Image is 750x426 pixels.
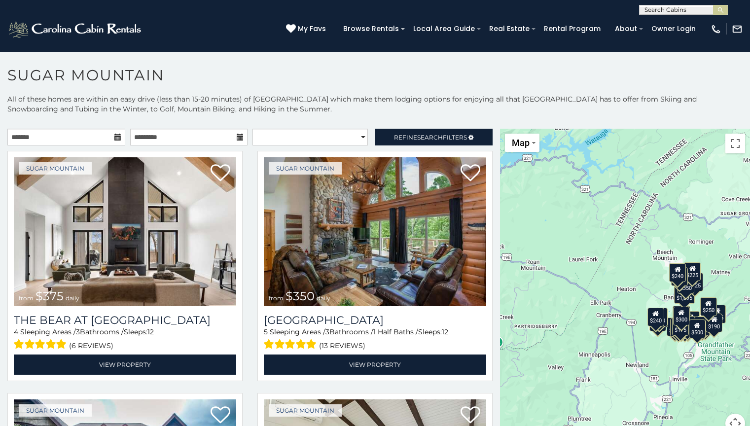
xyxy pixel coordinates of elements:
[76,327,80,336] span: 3
[512,138,530,148] span: Map
[325,327,329,336] span: 3
[338,21,404,36] a: Browse Rentals
[286,24,328,35] a: My Favs
[264,314,486,327] h3: Grouse Moor Lodge
[14,327,236,352] div: Sleeping Areas / Bathrooms / Sleeps:
[669,263,686,282] div: $240
[693,317,710,335] div: $195
[14,157,236,306] a: The Bear At Sugar Mountain from $375 daily
[442,327,448,336] span: 12
[671,267,687,286] div: $170
[408,21,480,36] a: Local Area Guide
[484,21,535,36] a: Real Estate
[732,24,743,35] img: mail-regular-white.png
[673,306,690,324] div: $265
[647,308,664,326] div: $240
[682,311,699,330] div: $200
[14,157,236,306] img: The Bear At Sugar Mountain
[706,314,722,332] div: $190
[725,134,745,153] button: Toggle fullscreen view
[264,314,486,327] a: [GEOGRAPHIC_DATA]
[394,134,467,141] span: Refine Filters
[211,405,230,426] a: Add to favorites
[505,134,539,152] button: Change map style
[36,289,64,303] span: $375
[19,404,92,417] a: Sugar Mountain
[269,404,342,417] a: Sugar Mountain
[14,355,236,375] a: View Property
[69,339,113,352] span: (6 reviews)
[672,317,688,336] div: $175
[677,275,694,294] div: $350
[264,327,268,336] span: 5
[269,162,342,175] a: Sugar Mountain
[373,327,418,336] span: 1 Half Baths /
[417,134,443,141] span: Search
[646,21,701,36] a: Owner Login
[709,305,725,323] div: $155
[7,19,144,39] img: White-1-2.png
[286,289,315,303] span: $350
[264,327,486,352] div: Sleeping Areas / Bathrooms / Sleeps:
[375,129,493,145] a: RefineSearchFilters
[19,162,92,175] a: Sugar Mountain
[14,314,236,327] a: The Bear At [GEOGRAPHIC_DATA]
[688,319,705,338] div: $500
[461,405,480,426] a: Add to favorites
[686,273,703,291] div: $125
[264,355,486,375] a: View Property
[211,163,230,184] a: Add to favorites
[684,262,701,281] div: $225
[650,308,667,326] div: $210
[673,307,689,325] div: $300
[670,318,687,337] div: $155
[14,314,236,327] h3: The Bear At Sugar Mountain
[147,327,154,336] span: 12
[317,294,330,302] span: daily
[298,24,326,34] span: My Favs
[319,339,365,352] span: (13 reviews)
[700,297,716,316] div: $250
[610,21,642,36] a: About
[264,157,486,306] img: Grouse Moor Lodge
[19,294,34,302] span: from
[651,309,668,327] div: $225
[539,21,606,36] a: Rental Program
[66,294,79,302] span: daily
[674,285,694,304] div: $1,095
[461,163,480,184] a: Add to favorites
[672,306,689,324] div: $190
[711,24,721,35] img: phone-regular-white.png
[269,294,284,302] span: from
[14,327,18,336] span: 4
[264,157,486,306] a: Grouse Moor Lodge from $350 daily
